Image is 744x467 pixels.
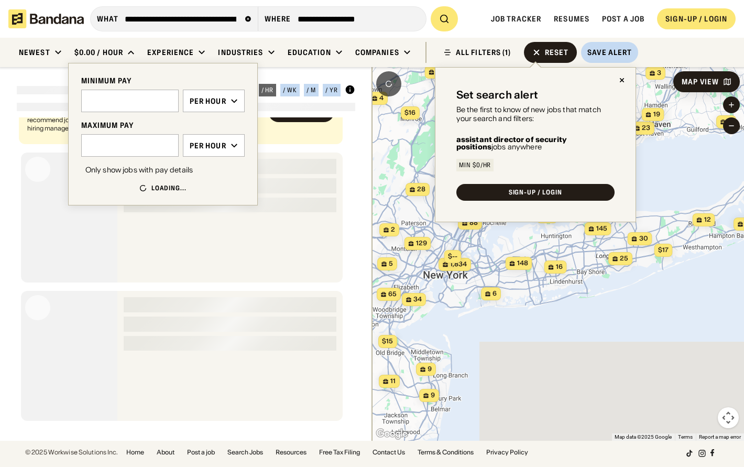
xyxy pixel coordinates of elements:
[227,449,263,455] a: Search Jobs
[509,189,562,196] div: SIGN-UP / LOGIN
[602,14,644,24] a: Post a job
[218,48,263,57] div: Industries
[469,219,478,227] span: 88
[418,449,474,455] a: Terms & Conditions
[157,449,174,455] a: About
[448,252,457,260] span: $--
[556,263,563,271] span: 16
[25,449,118,455] div: © 2025 Workwise Solutions Inc.
[325,87,338,93] div: / yr
[456,89,538,101] div: Set search alert
[265,14,291,24] div: Where
[615,434,672,440] span: Map data ©2025 Google
[665,14,727,24] div: SIGN-UP / LOGIN
[596,224,607,233] span: 145
[639,234,648,243] span: 30
[653,110,660,119] span: 19
[355,48,399,57] div: Companies
[126,449,144,455] a: Home
[657,69,661,78] span: 3
[19,48,50,57] div: Newest
[190,96,226,106] div: Per hour
[190,141,226,150] div: Per hour
[288,48,331,57] div: Education
[491,14,541,24] a: Job Tracker
[261,87,274,93] div: / hr
[413,295,422,304] span: 34
[678,434,693,440] a: Terms (opens in new tab)
[459,162,491,168] div: Min $0/hr
[493,289,497,298] span: 6
[718,407,739,428] button: Map camera controls
[642,124,650,133] span: 23
[307,87,316,93] div: / m
[375,427,409,441] a: Open this area in Google Maps (opens a new window)
[699,434,741,440] a: Report a map error
[283,87,297,93] div: / wk
[554,14,589,24] a: Resumes
[147,48,194,57] div: Experience
[389,259,393,268] span: 5
[416,239,427,248] span: 129
[379,94,384,103] span: 4
[276,449,307,455] a: Resources
[517,259,528,268] span: 148
[388,290,397,299] span: 65
[431,391,435,400] span: 9
[74,48,123,57] div: $0.00 / hour
[456,49,511,56] div: ALL FILTERS (1)
[81,76,245,85] div: MINIMUM PAY
[620,254,628,263] span: 25
[417,185,425,194] span: 28
[456,105,615,123] div: Be the first to know of new jobs that match your search and filters:
[382,337,393,345] span: $15
[428,365,432,374] span: 9
[704,215,711,224] span: 12
[187,449,215,455] a: Post a job
[545,49,569,56] div: Reset
[658,246,669,254] span: $17
[151,184,187,192] div: Loading...
[728,117,732,126] span: 5
[375,427,409,441] img: Google
[456,136,615,150] div: jobs anywhere
[85,165,193,176] div: Only show jobs with pay details
[27,108,260,133] div: Tired of sending out endless job applications? Bandana Match Team will recommend jobs tailored to...
[17,117,355,441] div: grid
[391,225,395,234] span: 2
[456,135,567,151] b: assistant director of security positions
[682,78,719,85] div: Map View
[404,108,415,116] span: $16
[486,449,528,455] a: Privacy Policy
[373,449,405,455] a: Contact Us
[587,48,632,57] div: Save Alert
[319,449,360,455] a: Free Tax Filing
[450,260,467,269] span: 1,834
[390,377,396,386] span: 11
[97,14,118,24] div: what
[8,9,84,28] img: Bandana logotype
[81,121,245,130] div: MAXIMUM PAY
